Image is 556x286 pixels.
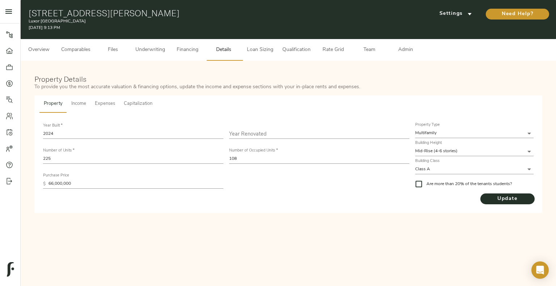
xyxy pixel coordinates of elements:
span: Property [44,100,63,108]
label: Purchase Price [43,174,69,178]
span: Admin [392,46,419,55]
p: Luxor [GEOGRAPHIC_DATA] [29,18,375,25]
span: Loan Sizing [246,46,274,55]
span: Qualification [282,46,311,55]
span: Overview [25,46,52,55]
label: Building Class [415,159,440,163]
span: Need Help? [493,10,542,19]
span: Capitalization [124,100,152,108]
span: Income [71,100,86,108]
label: Year Built [43,124,62,128]
div: Class A [415,165,534,174]
div: Mid-Rise (4-6 stories) [415,146,534,156]
button: Need Help? [486,9,549,20]
span: Are more than 20% of the tenants students? [426,181,512,187]
button: Update [480,193,535,204]
p: [DATE] 9:13 PM [29,25,375,31]
label: Property Type [415,123,440,127]
span: Details [210,46,237,55]
span: Financing [174,46,201,55]
span: Rate Grid [319,46,347,55]
span: Team [355,46,383,55]
span: Update [480,195,535,204]
label: Building Height [415,141,442,145]
button: Settings [429,9,483,20]
span: Comparables [61,46,90,55]
p: $ [43,181,46,187]
label: Number of Units [43,149,74,153]
div: Open Intercom Messenger [531,261,549,279]
span: Settings [436,9,476,18]
div: Multifamily [415,128,534,138]
p: To provide you the most accurate valuation & financing options, update the income and expense sec... [34,83,542,91]
span: Files [99,46,127,55]
span: Expenses [95,100,115,108]
span: Underwriting [135,46,165,55]
h1: [STREET_ADDRESS][PERSON_NAME] [29,8,375,18]
label: Number of Occupied Units [229,149,278,153]
h3: Property Details [34,75,542,83]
